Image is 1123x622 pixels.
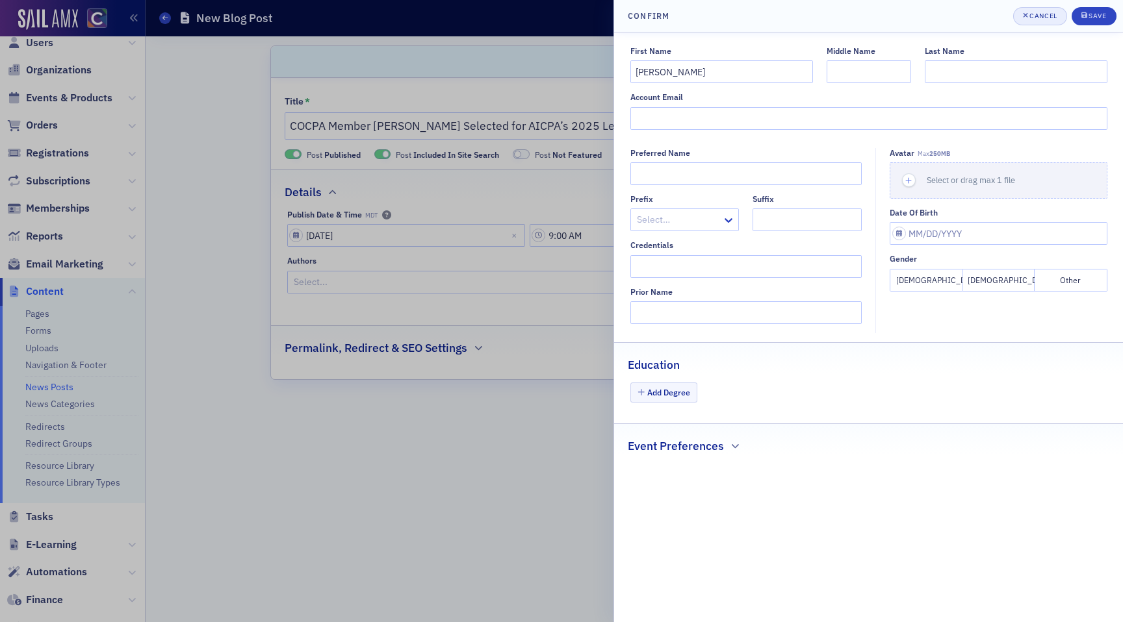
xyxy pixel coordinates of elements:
button: Save [1072,7,1117,25]
span: 250MB [929,149,950,158]
div: Middle Name [827,46,875,56]
div: Account Email [630,92,683,102]
div: Prefix [630,194,653,204]
button: Other [1035,269,1107,292]
h2: Education [628,356,680,373]
div: Save [1089,12,1106,19]
div: Credentials [630,240,673,250]
div: Cancel [1029,12,1057,19]
button: [DEMOGRAPHIC_DATA] [890,269,962,292]
div: Prior Name [630,287,673,297]
button: Cancel [1013,7,1067,25]
div: Date of Birth [890,208,938,218]
div: Preferred Name [630,148,690,158]
div: Avatar [890,148,914,158]
span: Max [918,149,950,158]
div: Suffix [753,194,774,204]
button: Add Degree [630,382,698,403]
input: MM/DD/YYYY [890,222,1107,245]
h4: Confirm [628,10,670,21]
button: [DEMOGRAPHIC_DATA] [962,269,1035,292]
div: First Name [630,46,671,56]
span: Select or drag max 1 file [927,175,1015,185]
div: Gender [890,254,917,264]
button: Select or drag max 1 file [890,162,1107,199]
h2: Event Preferences [628,438,724,454]
div: Last Name [925,46,964,56]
